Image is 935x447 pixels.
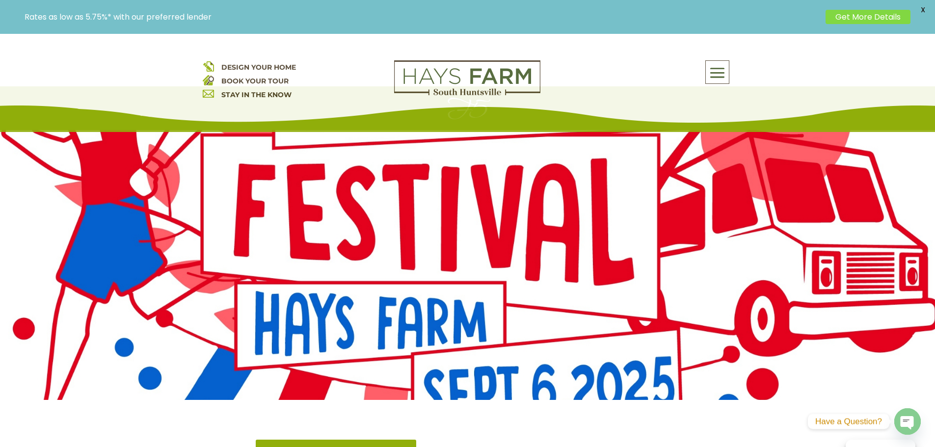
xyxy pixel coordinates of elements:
img: book your home tour [203,74,214,85]
img: Logo [394,60,540,96]
span: X [915,2,930,17]
a: DESIGN YOUR HOME [221,63,296,72]
p: Rates as low as 5.75%* with our preferred lender [25,12,821,22]
a: hays farm homes huntsville development [394,89,540,98]
a: BOOK YOUR TOUR [221,77,289,85]
a: STAY IN THE KNOW [221,90,292,99]
a: Get More Details [826,10,910,24]
img: design your home [203,60,214,72]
